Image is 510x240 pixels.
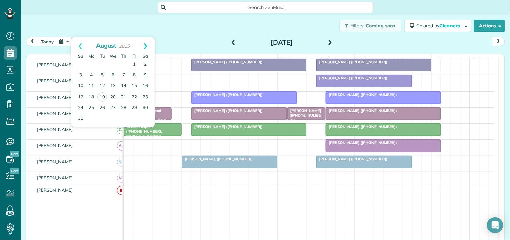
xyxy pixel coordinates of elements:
[201,56,213,61] span: 9am
[97,92,107,102] a: 19
[110,53,116,59] span: Wednesday
[117,141,126,151] span: AH
[10,151,19,157] span: New
[405,20,471,32] button: Colored byCleaners
[97,70,108,81] a: 5
[118,103,129,113] a: 28
[129,59,140,70] a: 1
[86,92,97,103] a: 18
[191,124,263,129] span: [PERSON_NAME] ([PHONE_NUMBER])
[470,56,482,61] span: 4pm
[86,70,97,81] a: 4
[143,53,148,59] span: Saturday
[492,37,505,46] button: next
[487,217,503,233] div: Open Intercom Messenger
[325,92,397,97] span: [PERSON_NAME] ([PHONE_NUMBER])
[351,23,365,29] span: Filters:
[162,56,175,61] span: 8am
[36,143,74,148] span: [PERSON_NAME]
[26,37,39,46] button: prev
[108,92,118,103] a: 20
[117,186,126,195] span: JP
[108,103,118,113] a: 27
[36,175,74,180] span: [PERSON_NAME]
[191,92,263,97] span: [PERSON_NAME] ([PHONE_NUMBER])
[119,43,130,49] span: 2025
[36,127,74,132] span: [PERSON_NAME]
[239,56,254,61] span: 10am
[129,92,140,103] a: 22
[88,53,94,59] span: Monday
[97,103,108,113] a: 26
[75,113,86,124] a: 31
[108,81,118,92] a: 13
[75,103,86,113] a: 24
[278,56,293,61] span: 11am
[355,56,366,61] span: 1pm
[325,140,397,145] span: [PERSON_NAME] ([PHONE_NUMBER])
[191,60,263,64] span: [PERSON_NAME] ([PHONE_NUMBER])
[118,81,129,92] a: 14
[36,62,74,67] span: [PERSON_NAME]
[71,37,90,54] a: Prev
[417,23,463,29] span: Colored by
[325,124,397,129] span: [PERSON_NAME] ([PHONE_NUMBER])
[121,53,126,59] span: Thursday
[393,56,405,61] span: 2pm
[140,92,151,103] a: 23
[140,103,151,113] a: 30
[108,70,118,81] a: 6
[316,157,388,161] span: [PERSON_NAME] ([PHONE_NUMBER])
[136,37,155,54] a: Next
[140,70,151,81] a: 9
[240,39,324,46] h2: [DATE]
[117,125,126,134] span: CA
[316,60,388,64] span: [PERSON_NAME] ([PHONE_NUMBER])
[118,92,129,103] a: 21
[38,37,57,46] button: today
[474,20,505,32] button: Actions
[36,78,86,83] span: [PERSON_NAME] Hand
[10,168,19,174] span: New
[36,159,74,164] span: [PERSON_NAME]
[129,81,140,92] a: 15
[182,157,253,161] span: [PERSON_NAME] ([PHONE_NUMBER])
[118,70,129,81] a: 7
[325,108,397,113] span: [PERSON_NAME] ([PHONE_NUMBER])
[287,108,321,123] span: [PERSON_NAME] ([PHONE_NUMBER])
[97,81,108,92] a: 12
[75,81,86,92] a: 10
[36,187,74,193] span: [PERSON_NAME]
[36,95,74,100] span: [PERSON_NAME]
[123,124,162,139] span: Senior Helpers ([PHONE_NUMBER], [PHONE_NUMBER])
[432,56,443,61] span: 3pm
[132,53,136,59] span: Friday
[316,56,331,61] span: 12pm
[78,53,83,59] span: Sunday
[100,53,105,59] span: Tuesday
[96,42,117,49] span: August
[140,59,151,70] a: 2
[316,76,388,80] span: [PERSON_NAME] ([PHONE_NUMBER])
[117,174,126,183] span: ND
[129,103,140,113] a: 29
[129,70,140,81] a: 8
[140,81,151,92] a: 16
[366,23,396,29] span: Coming soon
[86,81,97,92] a: 11
[75,70,86,81] a: 3
[86,103,97,113] a: 25
[75,92,86,103] a: 17
[36,111,74,116] span: [PERSON_NAME]
[440,23,461,29] span: Cleaners
[117,158,126,167] span: SM
[191,108,263,113] span: [PERSON_NAME] ([PHONE_NUMBER])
